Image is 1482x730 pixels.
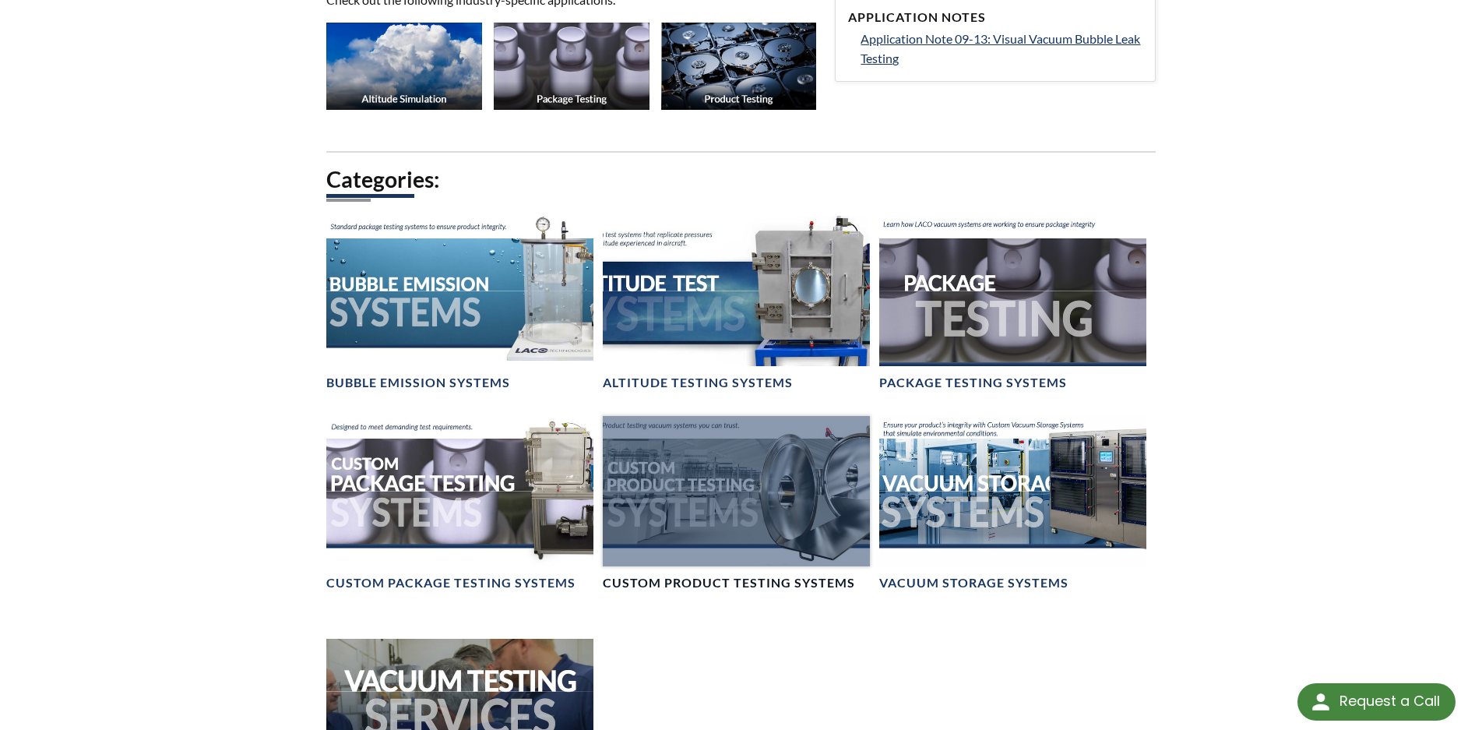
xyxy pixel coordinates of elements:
[603,416,870,591] a: Custom Product Testing Systems headerCustom Product Testing Systems
[1308,689,1333,714] img: round button
[661,23,817,110] img: Industry_Prod-Testing_Thumb.jpg
[879,575,1068,591] h4: Vacuum Storage Systems
[1297,683,1456,721] div: Request a Call
[861,31,1140,66] span: Application Note 09-13: Visual Vacuum Bubble Leak Testing
[494,23,649,110] img: Industry_Package-Testing_Thumb.jpg
[861,29,1142,69] a: Application Note 09-13: Visual Vacuum Bubble Leak Testing
[603,216,870,391] a: Altitutude Test Systems headerAltitude Testing Systems
[1339,683,1440,719] div: Request a Call
[326,575,576,591] h4: Custom Package Testing Systems
[326,23,482,110] img: Industry_Altitude-Sim_Thumb.jpg
[848,9,1142,26] h4: Application Notes
[326,416,593,591] a: Header showing package testing systemCustom Package Testing Systems
[879,216,1146,391] a: Package Testing Systems BannerPackage Testing Systems
[326,216,593,391] a: Bubble Emission Systems headerBubble Emission Systems
[603,575,855,591] h4: Custom Product Testing Systems
[603,375,793,391] h4: Altitude Testing Systems
[879,416,1146,591] a: Header showing a vacuum storage systemVacuum Storage Systems
[326,165,1156,194] h2: Categories:
[326,375,510,391] h4: Bubble Emission Systems
[879,375,1067,391] h4: Package Testing Systems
